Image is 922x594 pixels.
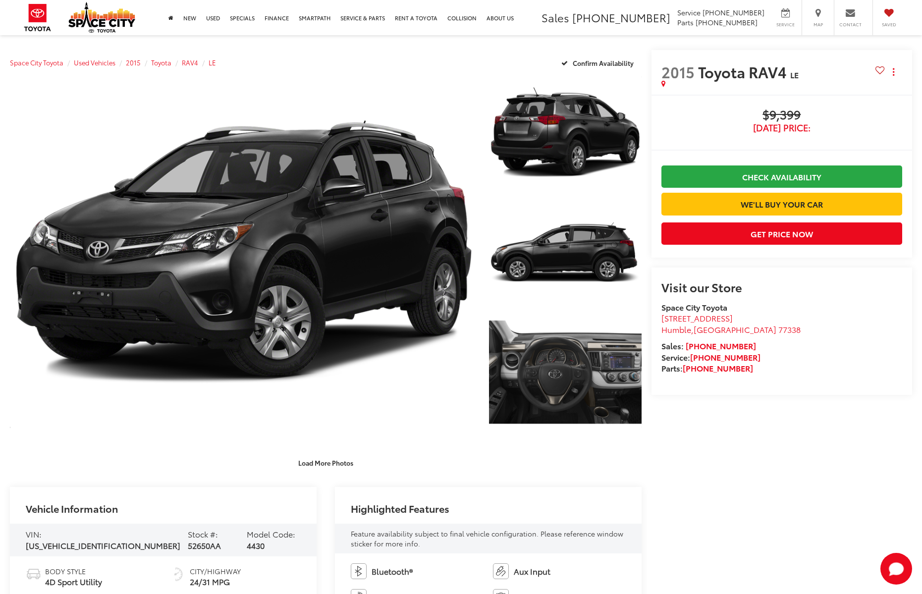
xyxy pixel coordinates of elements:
span: 4D Sport Utility [45,576,102,588]
span: Saved [878,21,900,28]
span: 2015 [661,61,695,82]
img: Aux Input [493,563,509,579]
span: City/Highway [190,566,241,576]
a: Check Availability [661,165,902,188]
h2: Highlighted Features [351,503,449,514]
svg: Start Chat [880,553,912,585]
img: 2015 Toyota RAV4 LE [487,313,643,430]
a: [PHONE_NUMBER] [690,351,760,363]
strong: Service: [661,351,760,363]
span: Service [774,21,797,28]
button: Confirm Availability [556,54,642,71]
a: Used Vehicles [74,58,115,67]
span: [PHONE_NUMBER] [696,17,758,27]
span: [DATE] Price: [661,123,902,133]
img: 2015 Toyota RAV4 LE [5,73,483,431]
span: Feature availability subject to final vehicle configuration. Please reference window sticker for ... [351,529,623,548]
img: Fuel Economy [170,566,186,582]
a: Toyota [151,58,171,67]
img: 2015 Toyota RAV4 LE [487,193,643,310]
span: Confirm Availability [573,58,634,67]
span: 52650AA [188,540,221,551]
span: Humble [661,324,691,335]
span: Parts [677,17,694,27]
a: [PHONE_NUMBER] [683,362,753,374]
span: [US_VEHICLE_IDENTIFICATION_NUMBER] [26,540,180,551]
span: [GEOGRAPHIC_DATA] [694,324,776,335]
h2: Vehicle Information [26,503,118,514]
a: We'll Buy Your Car [661,193,902,215]
strong: Parts: [661,362,753,374]
span: LE [790,69,799,80]
strong: Space City Toyota [661,301,727,313]
img: Bluetooth® [351,563,367,579]
a: [PHONE_NUMBER] [686,340,756,351]
a: Expand Photo 3 [489,315,642,429]
a: Expand Photo 2 [489,195,642,309]
span: Map [807,21,829,28]
span: dropdown dots [893,68,894,76]
span: , [661,324,801,335]
span: 4430 [247,540,265,551]
button: Toggle Chat Window [880,553,912,585]
span: Body Style [45,566,102,576]
span: Aux Input [514,566,550,577]
a: Expand Photo 0 [10,75,478,429]
span: Toyota RAV4 [698,61,790,82]
a: RAV4 [182,58,198,67]
span: [PHONE_NUMBER] [703,7,764,17]
span: Service [677,7,701,17]
span: Sales: [661,340,684,351]
button: Actions [885,63,902,80]
span: Sales [542,9,569,25]
a: [STREET_ADDRESS] Humble,[GEOGRAPHIC_DATA] 77338 [661,312,801,335]
span: 77338 [778,324,801,335]
a: 2015 [126,58,141,67]
span: $9,399 [661,108,902,123]
span: Bluetooth® [372,566,413,577]
img: 2015 Toyota RAV4 LE [487,73,643,190]
span: Contact [839,21,862,28]
img: Space City Toyota [68,2,135,33]
a: Space City Toyota [10,58,63,67]
span: [PHONE_NUMBER] [572,9,670,25]
span: [STREET_ADDRESS] [661,312,733,324]
span: Stock #: [188,528,218,540]
span: VIN: [26,528,42,540]
button: Load More Photos [291,454,360,472]
span: 24/31 MPG [190,576,241,588]
a: LE [209,58,216,67]
button: Get Price Now [661,222,902,245]
a: Expand Photo 1 [489,75,642,189]
span: Model Code: [247,528,295,540]
h2: Visit our Store [661,280,902,293]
